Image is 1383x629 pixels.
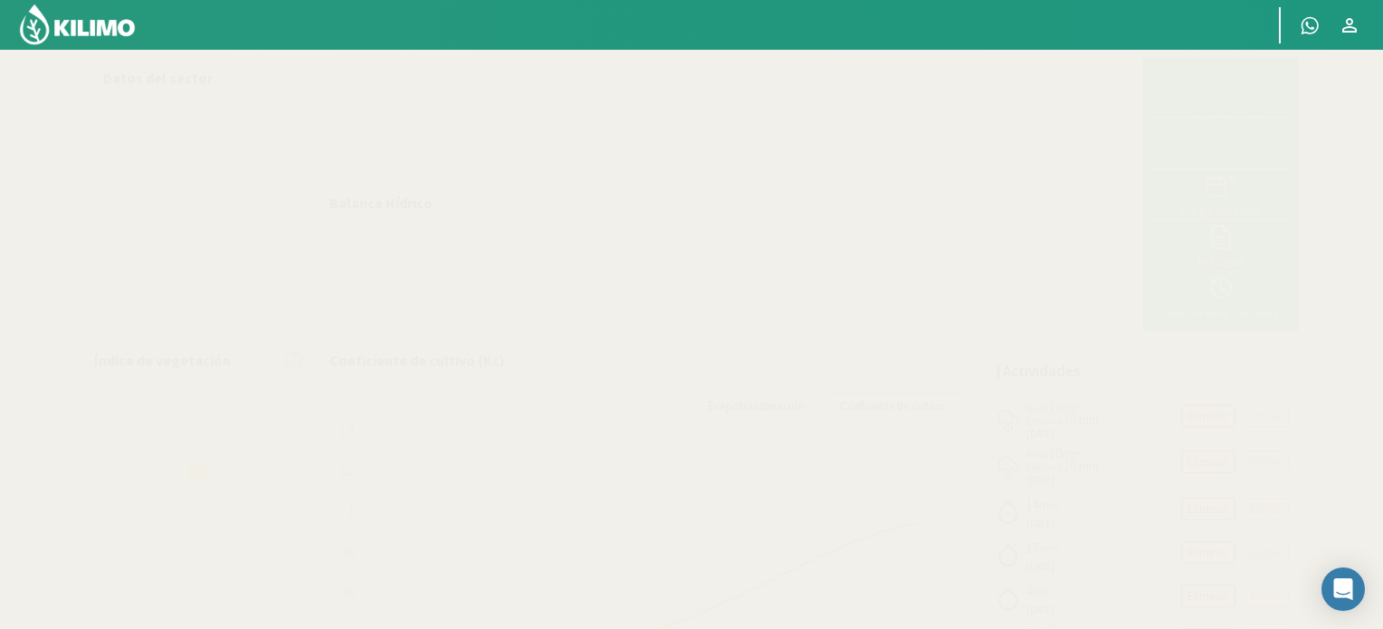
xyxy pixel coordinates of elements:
[1026,401,1049,415] span: Real:
[825,391,960,422] a: Coeficiente de cultivo
[1039,540,1059,557] span: mm
[1251,542,1283,563] p: Editar
[1152,169,1289,220] button: Carga mensual
[1049,398,1062,415] span: 10
[1187,499,1229,519] p: Eliminar
[1187,586,1229,606] p: Eliminar
[329,349,505,371] p: Coeficiente de cultivo (Kc)
[103,67,293,89] p: Datos del sector
[1187,542,1229,563] p: Eliminar
[340,547,354,558] text: 0.8
[1187,405,1229,426] p: Eliminar
[1181,405,1235,427] button: Eliminar
[1251,405,1283,426] p: Editar
[1062,445,1082,462] span: mm
[1245,405,1289,427] button: Editar
[1026,426,1054,442] span: [DATE]
[1251,499,1283,519] p: Editar
[348,506,354,517] text: 1
[1245,541,1289,564] button: Editar
[108,382,289,563] img: Loading...
[1003,363,1081,380] h4: Actividades
[692,391,820,422] a: Evapotranspiración
[329,192,433,214] p: Balance Hídrico
[1152,220,1289,271] button: BH Tabla
[1026,516,1054,531] span: [DATE]
[1026,447,1049,461] span: Real:
[1039,497,1059,513] span: mm
[1026,539,1039,557] span: 17
[1062,399,1082,415] span: mm
[1152,67,1289,118] button: Precipitaciones
[1245,585,1289,607] button: Editar
[1158,154,1283,167] div: Riego
[1181,585,1235,607] button: Eliminar
[1033,583,1053,599] span: mm
[1063,411,1099,428] span: 10 mm
[1181,451,1235,473] button: Eliminar
[94,349,231,371] p: Índice de vegetación
[1158,103,1283,116] div: Precipitaciones
[1251,452,1283,472] p: Editar
[18,3,137,46] img: Kilimo
[340,586,354,597] text: 0.6
[1245,498,1289,520] button: Editar
[340,425,354,436] text: 1.4
[1026,582,1033,599] span: 4
[1026,460,1063,473] span: Efectiva
[1251,586,1283,606] p: Editar
[1245,451,1289,473] button: Editar
[1026,603,1054,618] span: [DATE]
[1026,496,1039,513] span: 14
[1187,452,1229,472] p: Eliminar
[1158,205,1283,217] div: Carga mensual
[1049,444,1062,462] span: 10
[1026,472,1054,488] span: [DATE]
[1321,567,1365,611] div: Open Intercom Messenger
[340,466,354,477] text: 1.2
[1181,541,1235,564] button: Eliminar
[1158,256,1283,269] div: BH Tabla
[1152,272,1289,322] button: Temporadas pasadas
[1181,498,1235,520] button: Eliminar
[1026,414,1063,427] span: Efectiva
[1026,559,1054,575] span: [DATE]
[1063,457,1099,474] span: 10 mm
[1152,118,1289,168] button: Riego
[1158,307,1283,319] div: Temporadas pasadas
